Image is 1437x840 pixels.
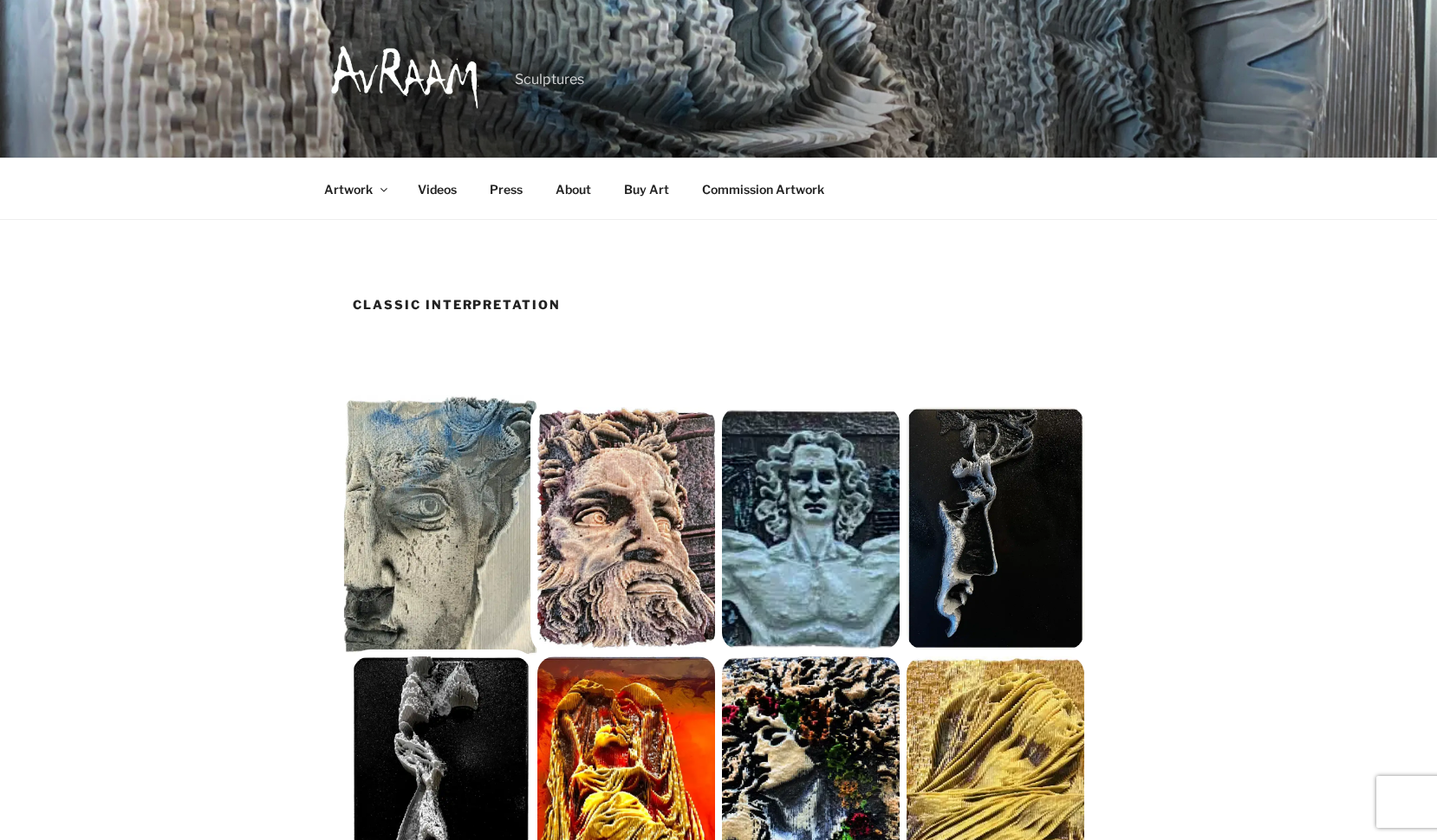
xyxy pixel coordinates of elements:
[687,168,840,210] a: Commission Artwork
[309,168,400,210] a: Artwork
[475,168,538,210] a: Press
[353,296,1084,313] h1: Classic Interpretation
[541,168,607,210] a: About
[609,168,685,210] a: Buy Art
[515,69,584,90] p: Sculptures
[309,168,1128,210] nav: Top Menu
[403,168,472,210] a: Videos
